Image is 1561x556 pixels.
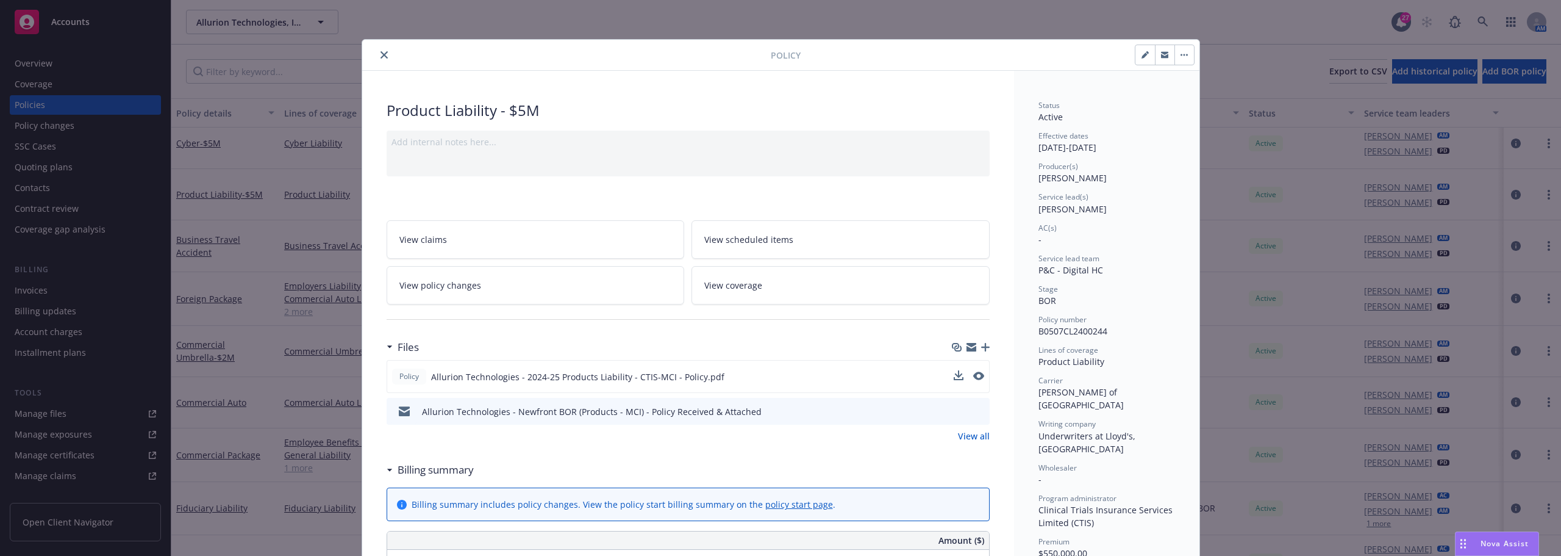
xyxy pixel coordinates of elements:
h3: Billing summary [398,462,474,478]
a: View claims [387,220,685,259]
span: Wholesaler [1038,463,1077,473]
span: Effective dates [1038,131,1088,141]
button: close [377,48,391,62]
span: [PERSON_NAME] of [GEOGRAPHIC_DATA] [1038,386,1124,411]
div: Drag to move [1456,532,1471,555]
span: View policy changes [399,279,481,292]
button: download file [954,370,963,380]
a: View scheduled items [691,220,990,259]
span: Amount ($) [938,534,984,547]
span: View coverage [704,279,762,292]
span: Underwriters at Lloyd's, [GEOGRAPHIC_DATA] [1038,430,1138,455]
span: Product Liability [1038,356,1104,367]
span: Stage [1038,284,1058,294]
div: Add internal notes here... [391,135,985,148]
button: preview file [973,370,984,383]
button: Nova Assist [1455,532,1539,556]
div: Files [387,339,419,355]
div: [DATE] - [DATE] [1038,131,1175,154]
button: download file [954,405,964,418]
span: Policy [771,49,801,62]
div: Product Liability - $5M [387,100,990,121]
a: View coverage [691,266,990,305]
span: [PERSON_NAME] [1038,203,1107,215]
span: Carrier [1038,375,1063,386]
div: Billing summary [387,462,474,478]
h3: Files [398,339,419,355]
a: policy start page [765,499,833,510]
span: Program administrator [1038,493,1116,504]
span: Nova Assist [1481,538,1529,549]
span: - [1038,474,1041,485]
span: [PERSON_NAME] [1038,172,1107,184]
span: P&C - Digital HC [1038,264,1103,276]
span: Allurion Technologies - 2024-25 Products Liability - CTIS-MCI - Policy.pdf [431,370,724,383]
span: Clinical Trials Insurance Services Limited (CTIS) [1038,504,1175,529]
span: View scheduled items [704,233,793,246]
div: Billing summary includes policy changes. View the policy start billing summary on the . [412,498,835,511]
span: - [1038,234,1041,245]
div: Allurion Technologies - Newfront BOR (Products - MCI) - Policy Received & Attached [422,405,762,418]
span: AC(s) [1038,223,1057,233]
span: Premium [1038,536,1070,547]
span: View claims [399,233,447,246]
span: Status [1038,100,1060,110]
a: View policy changes [387,266,685,305]
span: Active [1038,111,1063,123]
span: Lines of coverage [1038,345,1098,355]
button: preview file [973,372,984,380]
span: B0507CL2400244 [1038,325,1107,337]
span: BOR [1038,295,1056,306]
span: Service lead team [1038,253,1099,264]
span: Writing company [1038,419,1096,429]
span: Policy number [1038,314,1087,325]
span: Producer(s) [1038,161,1078,171]
button: download file [954,370,963,383]
a: View all [958,430,990,442]
button: preview file [974,405,985,418]
span: Policy [397,371,421,382]
span: Service lead(s) [1038,192,1088,202]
